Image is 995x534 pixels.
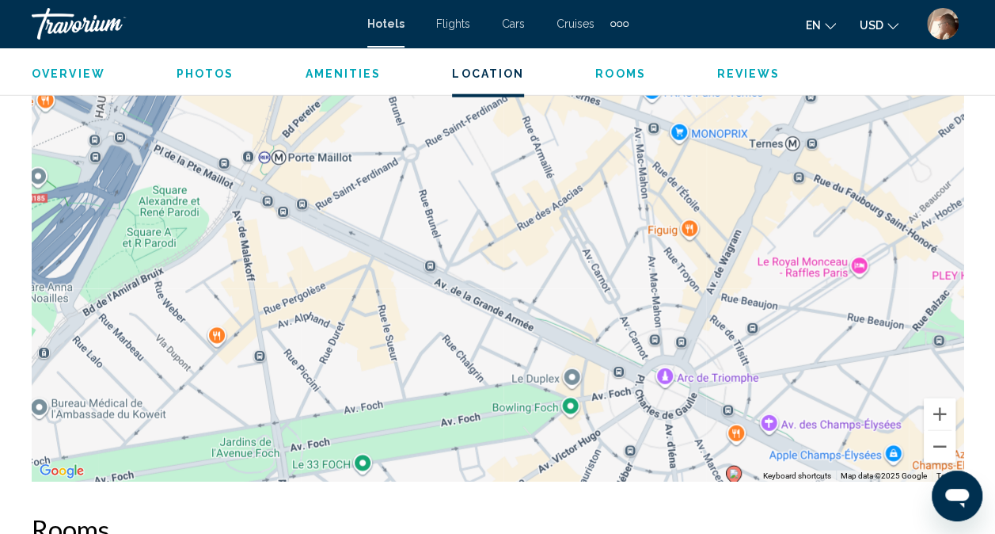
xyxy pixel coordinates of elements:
button: Overview [32,67,105,81]
span: en [806,19,821,32]
span: USD [860,19,883,32]
a: Travorium [32,8,351,40]
span: Photos [177,67,234,80]
button: Photos [177,67,234,81]
a: Hotels [367,17,404,30]
button: User Menu [922,7,963,40]
span: Reviews [717,67,780,80]
button: Reviews [717,67,780,81]
a: Open this area in Google Maps (opens a new window) [36,461,88,482]
img: Z [927,8,959,40]
a: Cruises [556,17,594,30]
button: Keyboard shortcuts [763,471,831,482]
button: Location [452,67,524,81]
img: Google [36,461,88,482]
a: Flights [436,17,470,30]
button: Zoom in [924,399,955,430]
a: Cars [502,17,525,30]
span: Location [452,67,524,80]
button: Zoom out [924,431,955,463]
span: Amenities [305,67,381,80]
button: Change currency [860,13,898,36]
span: Overview [32,67,105,80]
button: Rooms [595,67,646,81]
iframe: Button to launch messaging window [932,471,982,521]
a: Terms [936,471,959,480]
button: Extra navigation items [610,11,629,36]
button: Amenities [305,67,381,81]
span: Map data ©2025 Google [841,471,927,480]
button: Change language [806,13,836,36]
span: Rooms [595,67,646,80]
